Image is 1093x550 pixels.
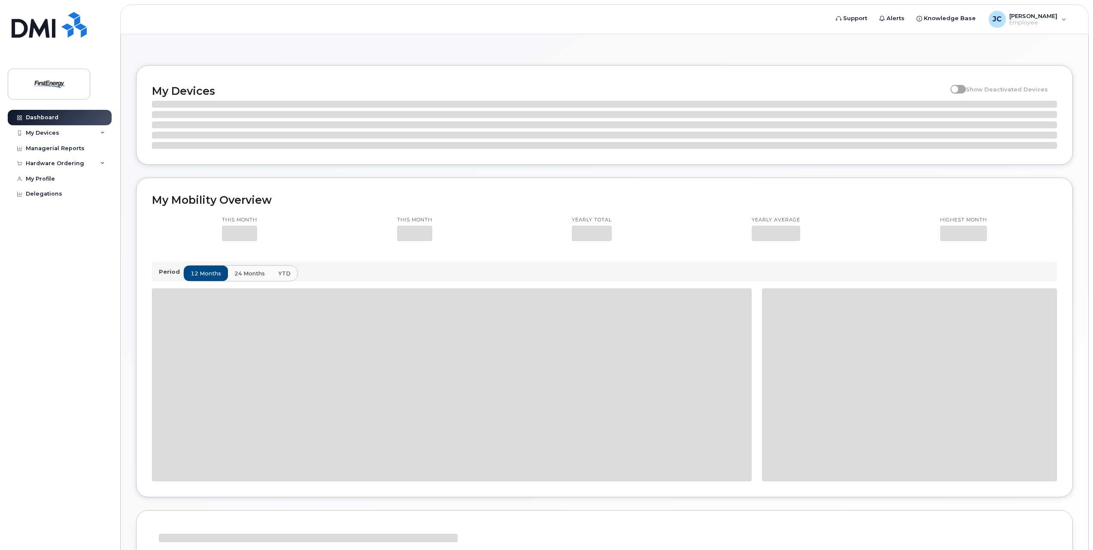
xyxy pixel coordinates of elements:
[222,217,257,224] p: This month
[278,269,291,278] span: YTD
[966,86,1048,93] span: Show Deactivated Devices
[152,85,946,97] h2: My Devices
[950,81,957,88] input: Show Deactivated Devices
[940,217,987,224] p: Highest month
[152,193,1057,206] h2: My Mobility Overview
[752,217,800,224] p: Yearly average
[159,268,183,276] p: Period
[572,217,612,224] p: Yearly total
[397,217,432,224] p: This month
[234,269,265,278] span: 24 months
